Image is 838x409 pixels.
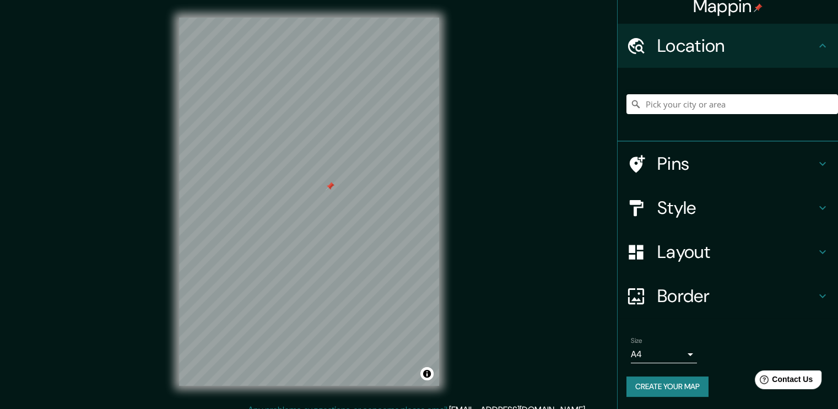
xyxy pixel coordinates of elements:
[618,186,838,230] div: Style
[754,3,763,12] img: pin-icon.png
[631,336,642,346] label: Size
[626,94,838,114] input: Pick your city or area
[657,241,816,263] h4: Layout
[626,376,709,397] button: Create your map
[657,153,816,175] h4: Pins
[657,197,816,219] h4: Style
[179,18,439,386] canvas: Map
[740,366,826,397] iframe: Help widget launcher
[420,367,434,380] button: Toggle attribution
[657,285,816,307] h4: Border
[618,24,838,68] div: Location
[618,142,838,186] div: Pins
[631,346,697,363] div: A4
[618,230,838,274] div: Layout
[618,274,838,318] div: Border
[657,35,816,57] h4: Location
